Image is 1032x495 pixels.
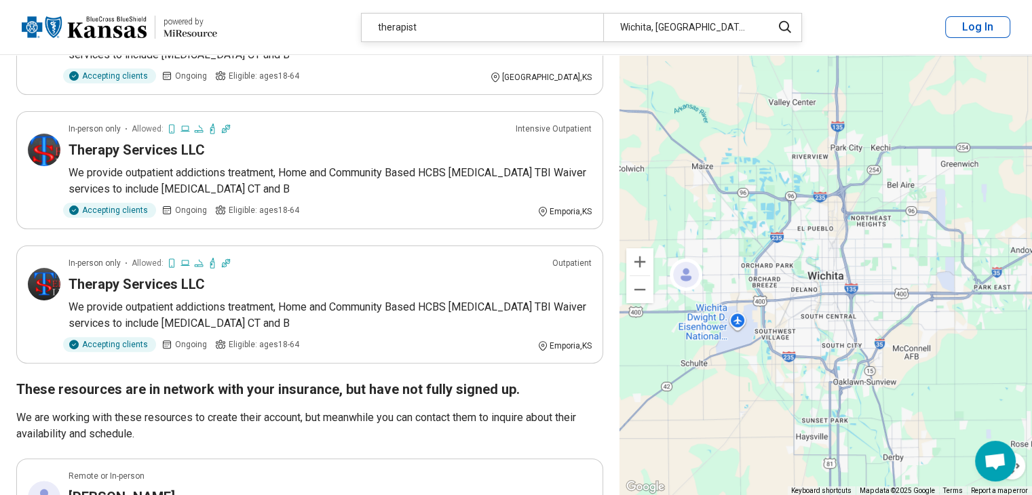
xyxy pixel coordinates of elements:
span: Allowed: [132,257,164,269]
p: Intensive Outpatient [516,123,592,135]
div: Accepting clients [63,337,156,352]
span: Eligible: ages 18-64 [229,338,299,351]
div: Emporia , KS [537,205,592,218]
button: Log In [945,16,1010,38]
button: Zoom in [626,248,653,275]
img: Blue Cross Blue Shield Kansas [22,11,147,43]
p: Remote or In-person [69,470,145,482]
div: powered by [164,16,217,28]
div: [GEOGRAPHIC_DATA] , KS [490,71,592,83]
span: Eligible: ages 18-64 [229,204,299,216]
h3: Therapy Services LLC [69,275,205,294]
span: Ongoing [175,204,207,216]
span: Ongoing [175,338,207,351]
p: We are working with these resources to create their account, but meanwhile you can contact them t... [16,410,603,442]
button: Zoom out [626,276,653,303]
p: We provide outpatient addictions treatment, Home and Community Based HCBS [MEDICAL_DATA] TBI Waiv... [69,165,592,197]
p: In-person only [69,257,121,269]
p: Outpatient [552,257,592,269]
span: Map data ©2025 Google [860,487,935,494]
div: Open chat [975,441,1016,481]
h3: Therapy Services LLC [69,140,205,159]
span: Eligible: ages 18-64 [229,70,299,82]
a: Blue Cross Blue Shield Kansaspowered by [22,11,217,43]
div: Accepting clients [63,203,156,218]
div: Accepting clients [63,68,156,83]
div: therapist [362,14,603,41]
div: Emporia , KS [537,340,592,352]
div: Wichita, [GEOGRAPHIC_DATA] [603,14,764,41]
a: Terms (opens in new tab) [943,487,963,494]
a: Report a map error [971,487,1028,494]
span: Ongoing [175,70,207,82]
p: In-person only [69,123,121,135]
p: We provide outpatient addictions treatment, Home and Community Based HCBS [MEDICAL_DATA] TBI Waiv... [69,299,592,332]
h2: These resources are in network with your insurance, but have not fully signed up. [16,380,603,399]
span: Allowed: [132,123,164,135]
